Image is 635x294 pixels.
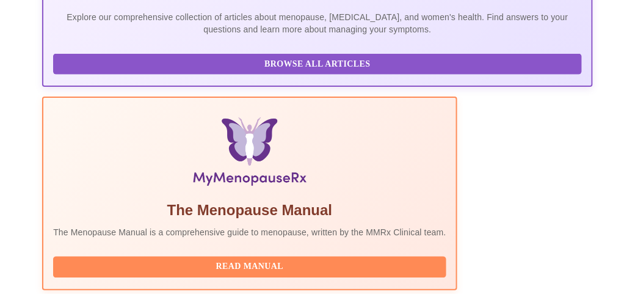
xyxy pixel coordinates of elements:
[53,11,582,35] p: Explore our comprehensive collection of articles about menopause, [MEDICAL_DATA], and women's hea...
[53,200,446,220] h5: The Menopause Manual
[53,226,446,238] p: The Menopause Manual is a comprehensive guide to menopause, written by the MMRx Clinical team.
[65,57,570,72] span: Browse All Articles
[53,58,585,68] a: Browse All Articles
[53,257,446,278] button: Read Manual
[53,261,449,271] a: Read Manual
[65,260,434,275] span: Read Manual
[53,54,582,75] button: Browse All Articles
[115,117,383,191] img: Menopause Manual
